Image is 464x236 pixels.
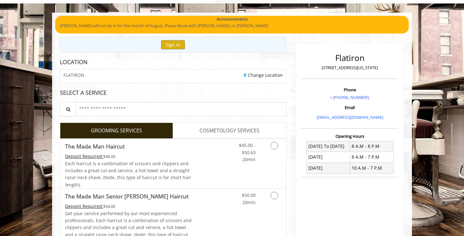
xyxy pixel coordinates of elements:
td: [DATE] [306,163,350,173]
span: FLATIRON [63,73,84,77]
p: [STREET_ADDRESS][US_STATE] [303,64,397,71]
span: This service needs some Advance to be paid before we block your appointment [65,153,103,159]
a: Change Location [244,72,283,78]
td: 8 A.M - 8 P.M [350,141,393,152]
td: [DATE] [306,152,350,162]
span: Each haircut is a combination of scissors and clippers and includes a great cut and service, a ho... [65,160,191,188]
span: GROOMING SERVICES [91,127,142,135]
b: The Made Man Haircut [65,142,125,151]
h3: Phone [303,88,397,92]
span: $45.00 - $50.63 [239,142,256,155]
div: $54.00 [65,203,192,210]
span: This service needs some Advance to be paid before we block your appointment [65,203,103,209]
b: LOCATION [60,58,87,66]
td: 10 A.M - 7 P.M [350,163,393,173]
div: $48.00 [65,153,192,160]
h3: Opening Hours [301,134,398,138]
b: Announcements [217,16,248,22]
span: 20min [242,199,256,205]
td: 8 A.M - 7 P.M [350,152,393,162]
span: COSMETOLOGY SERVICES [199,127,259,135]
a: [EMAIL_ADDRESS][DOMAIN_NAME] [317,114,383,120]
h3: Email [303,105,397,110]
td: [DATE] To [DATE] [306,141,350,152]
div: SELECT A SERVICE [60,90,286,96]
h2: Flatiron [303,53,397,63]
p: [PERSON_NAME] will not be in for the month of August. Please Book with [PERSON_NAME], or [PERSON_... [60,22,404,29]
span: $50.00 [242,192,256,198]
b: The Made Man Senior [PERSON_NAME] Haircut [65,192,188,201]
a: + [PHONE_NUMBER]. [330,94,370,100]
span: 20min [242,156,256,162]
button: Sign In [161,40,185,49]
button: Service Search [60,102,76,116]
